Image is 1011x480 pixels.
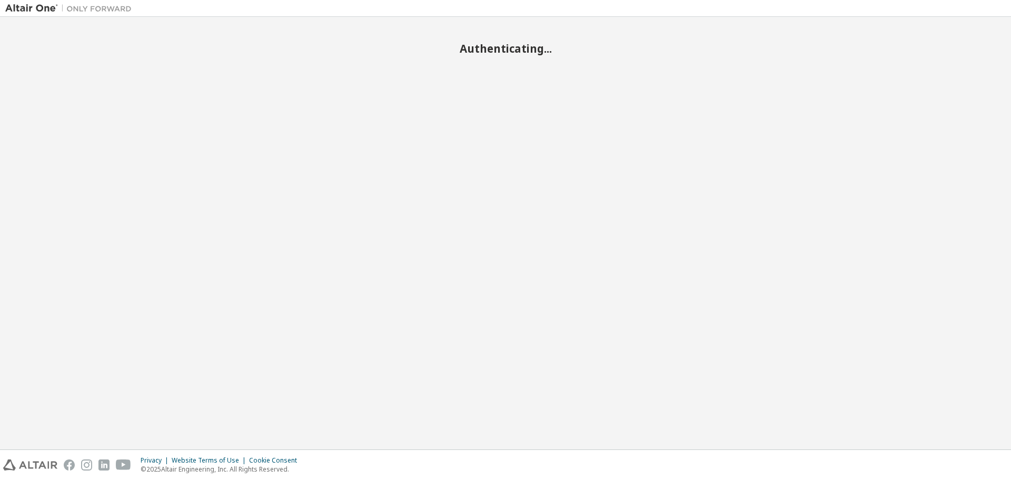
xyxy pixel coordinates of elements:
img: facebook.svg [64,459,75,471]
p: © 2025 Altair Engineering, Inc. All Rights Reserved. [141,465,303,474]
div: Cookie Consent [249,456,303,465]
img: instagram.svg [81,459,92,471]
div: Privacy [141,456,172,465]
img: Altair One [5,3,137,14]
div: Website Terms of Use [172,456,249,465]
img: altair_logo.svg [3,459,57,471]
h2: Authenticating... [5,42,1006,55]
img: linkedin.svg [98,459,110,471]
img: youtube.svg [116,459,131,471]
